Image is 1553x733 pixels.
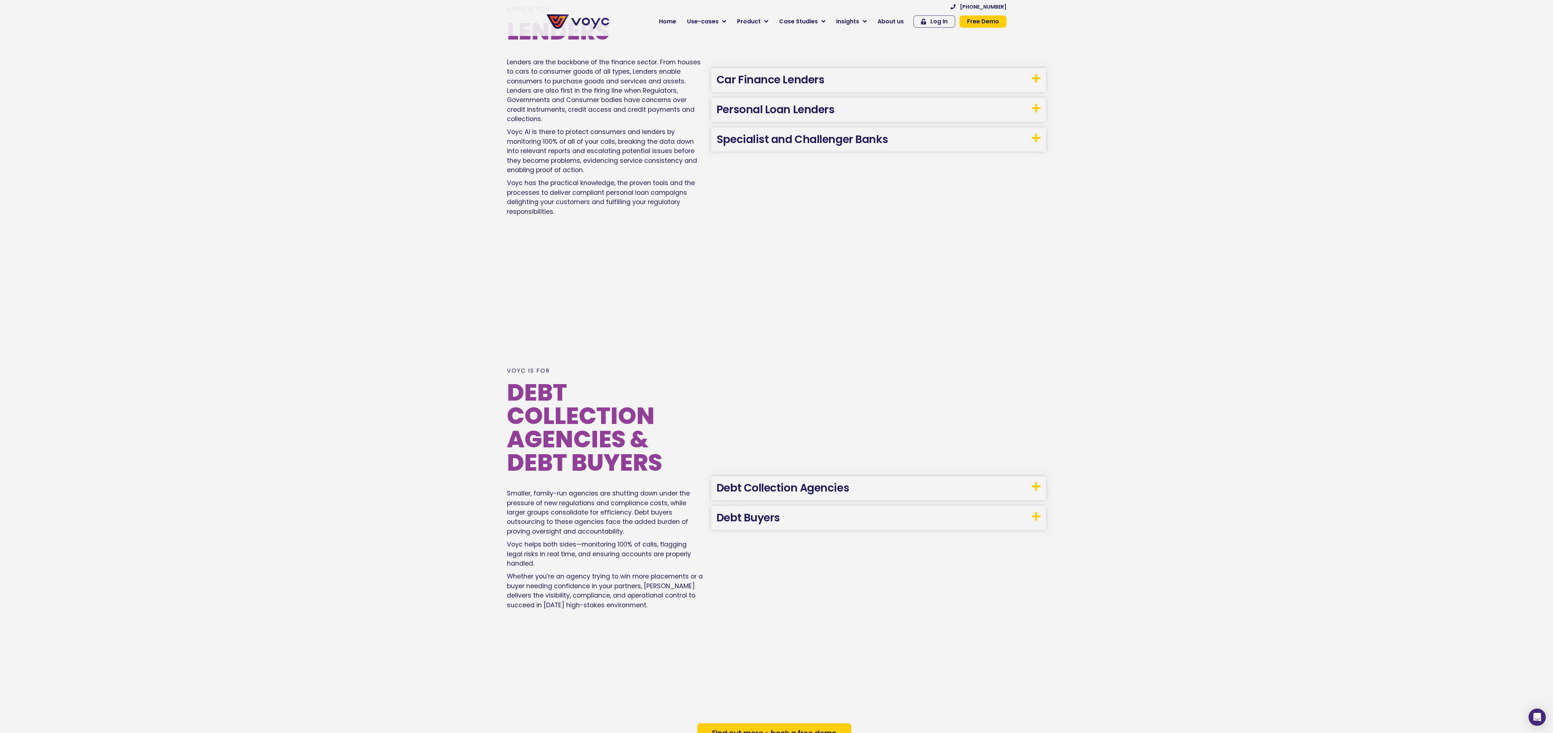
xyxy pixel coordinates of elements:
[831,14,872,29] a: Insights
[716,72,824,87] a: Car Finance Lenders
[872,14,909,29] a: About us
[716,510,780,525] a: Debt Buyers
[774,14,831,29] a: Case Studies
[507,127,704,175] p: Voyc AI is there to protect consumers and lenders by monitoring 100% of all of your calls, breaki...
[507,368,704,374] p: Voyc is for
[507,572,703,609] span: Whether you’re an agency trying to win more placements or a buyer needing confidence in your part...
[959,15,1007,28] a: Free Demo
[913,15,955,28] a: Log In
[711,476,1046,500] h3: Debt Collection Agencies
[659,17,676,26] span: Home
[732,14,774,29] a: Product
[507,489,690,536] span: Smaller, family-run agencies are shutting down under the pressure of new regulations and complian...
[682,14,732,29] a: Use-cases
[507,540,691,568] span: Voyc helps both sides—monitoring 100% of calls, flagging legal risks in real time, and ensuring a...
[507,20,704,43] h2: LENDERS
[716,132,888,147] a: Specialist and Challenger Banks
[930,19,948,24] span: Log In
[836,17,859,26] span: Insights
[546,14,609,29] img: voyc-full-logo
[716,102,835,117] a: Personal Loan Lenders
[960,4,1007,9] span: [PHONE_NUMBER]
[507,57,704,124] p: Lenders are the backbone of the finance sector. From houses to cars to consumer goods of all type...
[507,178,704,216] p: Voyc has the practical knowledge, the proven tools and the processes to deliver compliant persona...
[711,68,1046,92] h3: Car Finance Lenders
[878,17,904,26] span: About us
[967,19,999,24] span: Free Demo
[950,4,1007,9] a: [PHONE_NUMBER]
[654,14,682,29] a: Home
[737,17,761,26] span: Product
[711,128,1046,152] h3: Specialist and Challenger Banks
[711,506,1046,530] h3: Debt Buyers
[687,17,719,26] span: Use-cases
[1529,709,1546,726] div: Open Intercom Messenger
[507,381,704,474] h2: Debt Collection Agencies & debt buyers
[716,480,849,495] a: Debt Collection Agencies
[779,17,818,26] span: Case Studies
[711,98,1046,122] h3: Personal Loan Lenders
